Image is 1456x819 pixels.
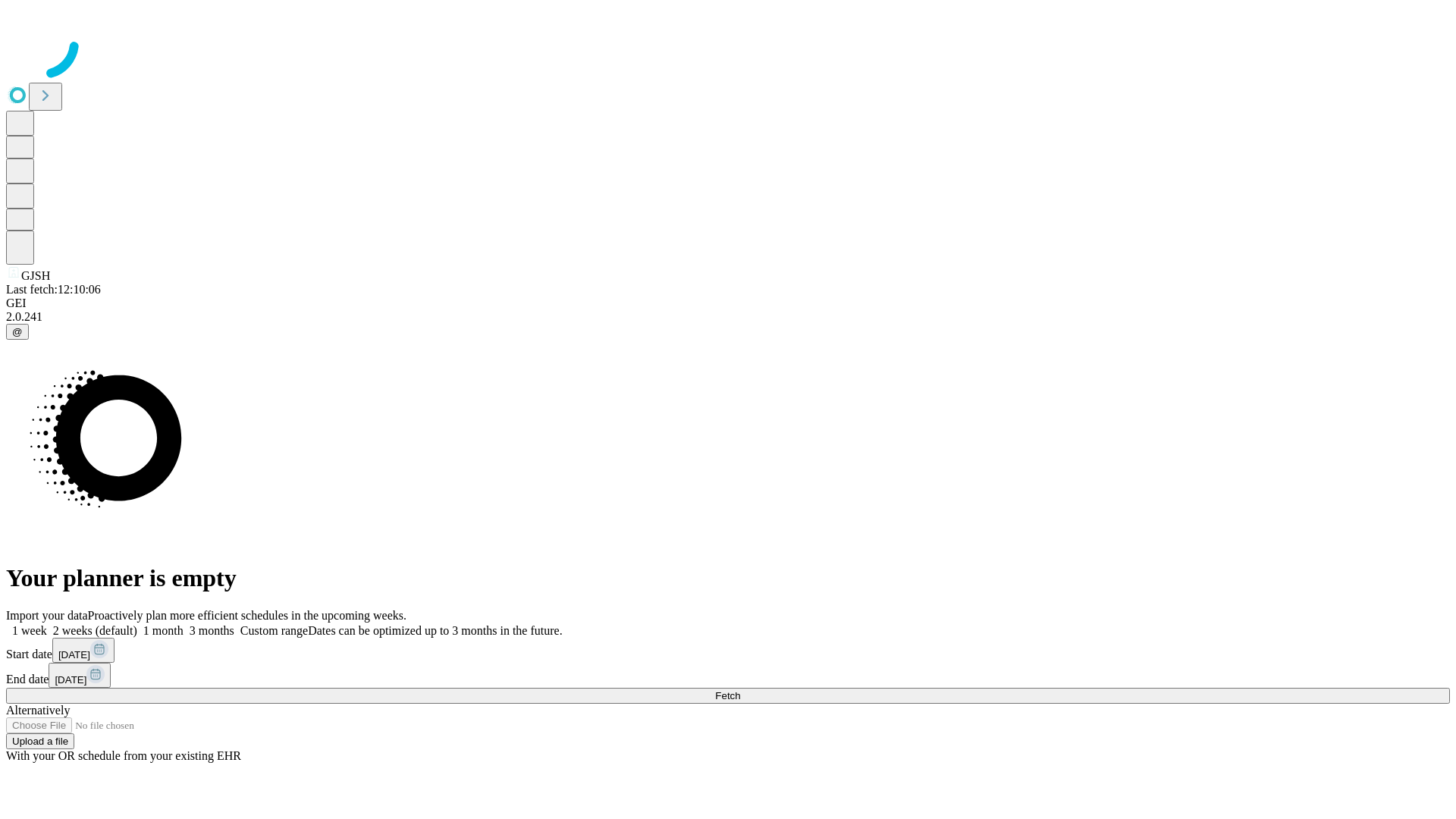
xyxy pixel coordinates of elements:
[6,297,1450,310] div: GEI
[143,624,184,637] span: 1 month
[6,283,101,296] span: Last fetch: 12:10:06
[6,733,74,749] button: Upload a file
[12,326,23,337] span: @
[58,649,90,661] span: [DATE]
[55,674,86,686] span: [DATE]
[6,609,88,622] span: Import your data
[12,624,47,637] span: 1 week
[6,310,1450,324] div: 2.0.241
[715,690,740,701] span: Fetch
[6,638,1450,663] div: Start date
[6,704,70,717] span: Alternatively
[6,749,241,762] span: With your OR schedule from your existing EHR
[88,609,406,622] span: Proactively plan more efficient schedules in the upcoming weeks.
[49,663,111,688] button: [DATE]
[53,624,137,637] span: 2 weeks (default)
[190,624,234,637] span: 3 months
[308,624,562,637] span: Dates can be optimized up to 3 months in the future.
[6,688,1450,704] button: Fetch
[21,269,50,282] span: GJSH
[6,324,29,340] button: @
[6,663,1450,688] div: End date
[52,638,115,663] button: [DATE]
[240,624,308,637] span: Custom range
[6,564,1450,592] h1: Your planner is empty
